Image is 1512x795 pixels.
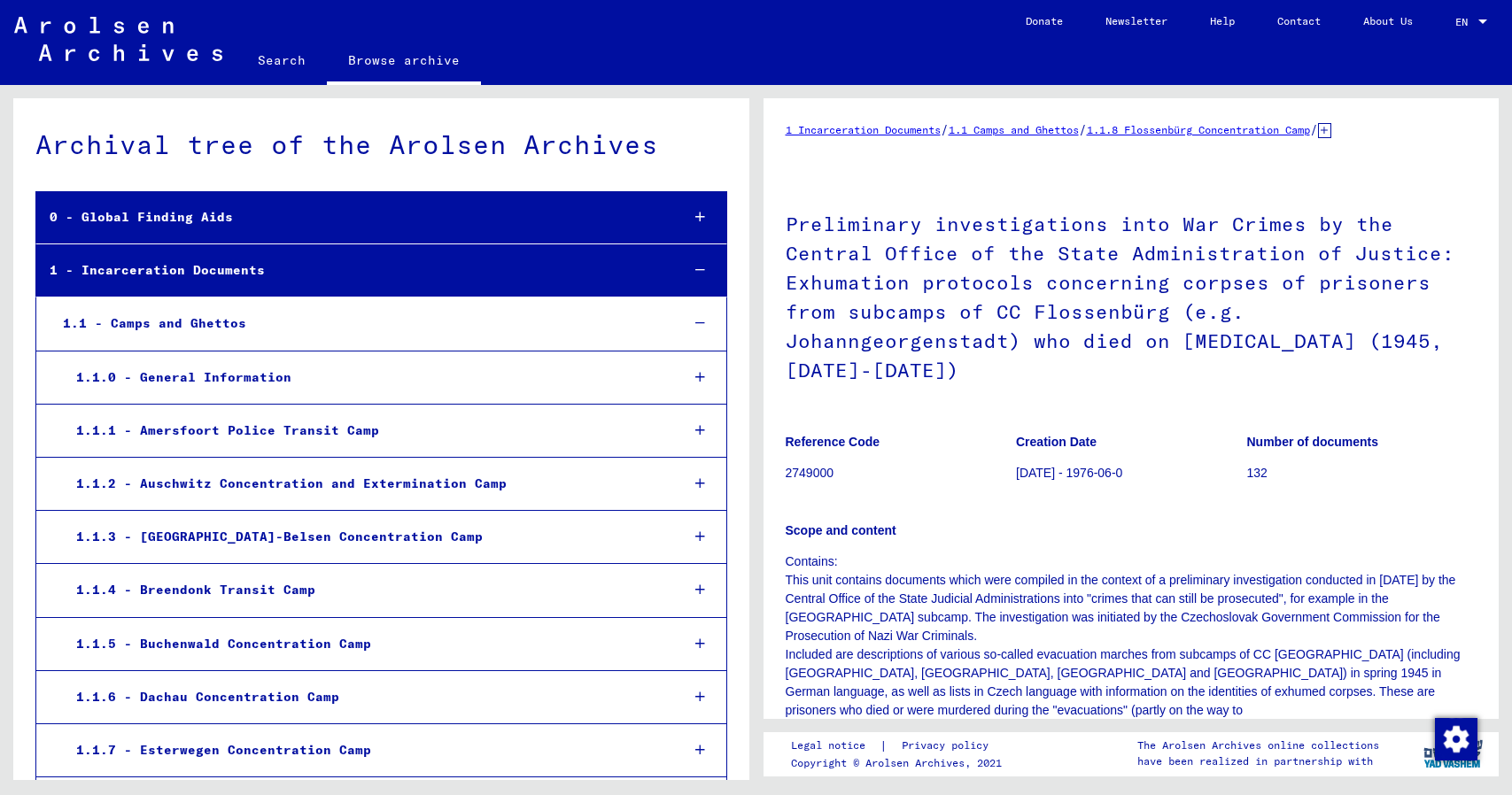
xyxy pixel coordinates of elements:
[791,737,1010,755] div: |
[1016,435,1097,449] b: Creation Date
[786,183,1477,407] h1: Preliminary investigations into War Crimes by the Central Office of the State Administration of J...
[786,435,880,449] b: Reference Code
[1087,123,1310,136] a: 1.1.8 Flossenbürg Concentration Camp
[63,413,666,448] div: 1.1.1 - Amersfoort Police Transit Camp
[949,123,1079,136] a: 1.1 Camps and Ghettos
[1455,16,1475,28] span: EN
[941,121,949,137] span: /
[1247,464,1477,482] p: 132
[327,39,481,85] a: Browse archive
[63,680,666,714] div: 1.1.6 - Dachau Concentration Camp
[63,520,666,554] div: 1.1.3 - [GEOGRAPHIC_DATA]-Belsen Concentration Camp
[63,627,666,661] div: 1.1.5 - Buchenwald Concentration Camp
[786,123,941,136] a: 1 Incarceration Documents
[1137,737,1379,753] p: The Arolsen Archives online collections
[888,737,1010,755] a: Privacy policy
[236,39,327,81] a: Search
[1435,718,1477,760] img: Change consent
[1247,435,1379,449] b: Number of documents
[63,573,666,607] div: 1.1.4 - Breendonk Transit Camp
[1016,464,1246,482] p: [DATE] - 1976-06-0
[1420,731,1486,776] img: yv_logo.png
[1137,753,1379,769] p: have been realized in partnership with
[63,733,666,768] div: 1.1.7 - Esterwegen Concentration Camp
[63,467,666,501] div: 1.1.2 - Auschwitz Concentration and Extermination Camp
[14,17,222,61] img: Arolsen_neg.svg
[1079,121,1087,137] span: /
[35,125,727,165] div: Archival tree of the Arolsen Archives
[791,737,880,755] a: Legal notice
[36,253,665,288] div: 1 - Incarceration Documents
[36,200,665,235] div: 0 - Global Finding Aids
[786,464,1016,482] p: 2749000
[63,360,666,395] div: 1.1.0 - General Information
[786,523,896,537] b: Scope and content
[50,306,665,341] div: 1.1 - Camps and Ghettos
[791,755,1010,771] p: Copyright © Arolsen Archives, 2021
[1310,121,1318,137] span: /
